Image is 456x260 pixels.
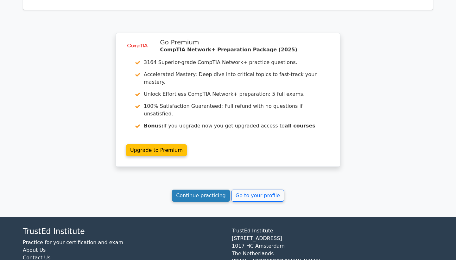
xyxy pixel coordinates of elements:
a: Upgrade to Premium [126,144,187,156]
a: Go to your profile [231,190,284,202]
a: Practice for your certification and exam [23,239,123,245]
a: About Us [23,247,46,253]
a: Continue practicing [172,190,230,202]
h4: TrustEd Institute [23,227,224,236]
